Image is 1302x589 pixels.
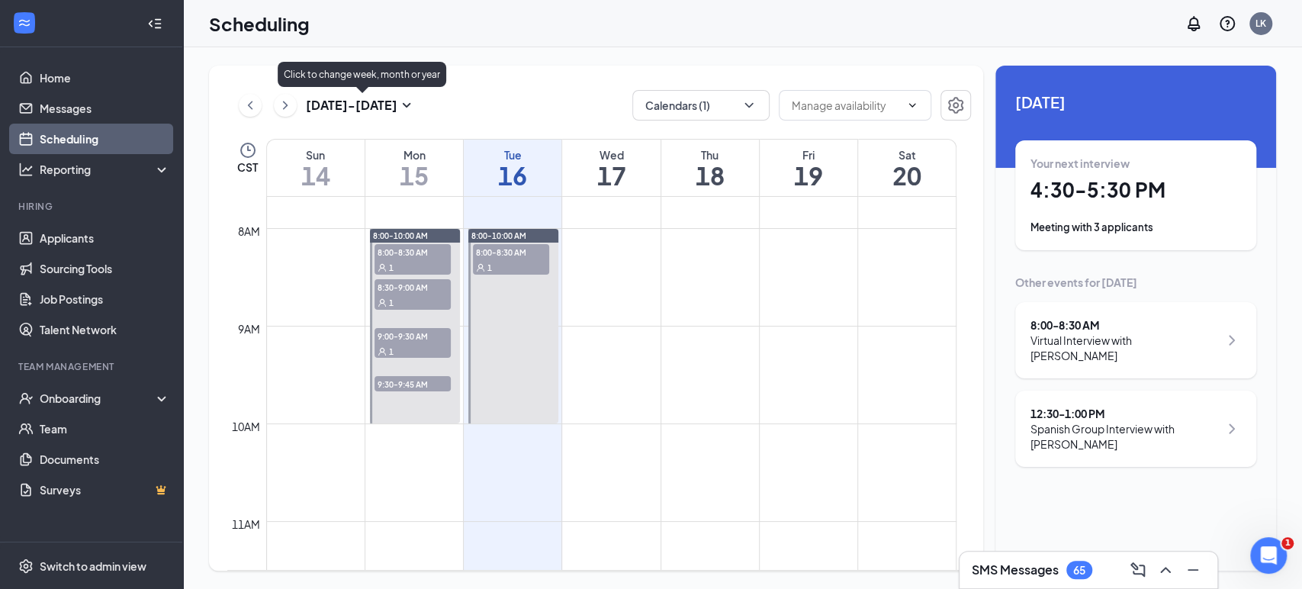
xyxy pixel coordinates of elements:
svg: ChevronDown [741,98,757,113]
button: ChevronLeft [239,94,262,117]
svg: ChevronRight [278,96,293,114]
div: Fri [760,147,857,163]
svg: ChevronRight [1223,420,1241,438]
div: 9am [235,320,263,337]
svg: SmallChevronDown [397,96,416,114]
div: Mon [365,147,463,163]
span: 8:00-8:30 AM [473,244,549,259]
a: Messages [40,93,170,124]
span: 1 [389,262,394,273]
svg: Collapse [147,16,162,31]
div: 10am [229,418,263,435]
svg: Analysis [18,162,34,177]
a: September 19, 2025 [760,140,857,196]
a: Talent Network [40,314,170,345]
svg: Settings [947,96,965,114]
svg: Minimize [1184,561,1202,579]
h1: 15 [365,163,463,188]
svg: WorkstreamLogo [17,15,32,31]
button: Calendars (1)ChevronDown [632,90,770,121]
h1: 19 [760,163,857,188]
a: Sourcing Tools [40,253,170,284]
h1: 18 [661,163,759,188]
svg: User [378,298,387,307]
svg: ChevronRight [1223,331,1241,349]
a: September 16, 2025 [464,140,561,196]
svg: User [378,347,387,356]
div: Other events for [DATE] [1015,275,1256,290]
a: September 20, 2025 [858,140,956,196]
input: Manage availability [792,97,900,114]
div: 12:30 - 1:00 PM [1030,406,1219,421]
div: Virtual Interview with [PERSON_NAME] [1030,333,1219,363]
svg: User [476,263,485,272]
div: 8am [235,223,263,240]
svg: Settings [18,558,34,574]
svg: Clock [239,141,257,159]
svg: Notifications [1185,14,1203,33]
div: Hiring [18,200,167,213]
span: 1 [389,298,394,308]
span: 8:00-10:00 AM [373,230,428,241]
div: Reporting [40,162,171,177]
button: ChevronUp [1153,558,1178,582]
div: LK [1255,17,1266,30]
svg: ChevronUp [1156,561,1175,579]
h1: 17 [562,163,660,188]
a: Home [40,63,170,93]
svg: ChevronLeft [243,96,258,114]
span: 9:00-9:30 AM [375,328,451,343]
a: Applicants [40,223,170,253]
a: September 15, 2025 [365,140,463,196]
span: 1 [487,262,492,273]
svg: UserCheck [18,391,34,406]
h1: Scheduling [209,11,310,37]
button: ChevronRight [274,94,297,117]
a: SurveysCrown [40,475,170,505]
a: Job Postings [40,284,170,314]
div: 8:00 - 8:30 AM [1030,317,1219,333]
h1: 14 [267,163,365,188]
span: 9:30-9:45 AM [375,376,451,391]
span: 1 [1281,537,1294,549]
button: Settings [940,90,971,121]
h1: 20 [858,163,956,188]
div: Sat [858,147,956,163]
div: 65 [1073,564,1085,577]
div: Your next interview [1030,156,1241,171]
svg: ChevronDown [906,99,918,111]
div: Team Management [18,360,167,373]
span: 8:30-9:00 AM [375,279,451,294]
div: Meeting with 3 applicants [1030,220,1241,235]
h1: 16 [464,163,561,188]
a: September 18, 2025 [661,140,759,196]
div: Tue [464,147,561,163]
div: Spanish Group Interview with [PERSON_NAME] [1030,421,1219,452]
a: Documents [40,444,170,475]
div: 11am [229,516,263,533]
a: September 17, 2025 [562,140,660,196]
span: CST [237,159,258,175]
svg: User [378,263,387,272]
a: Team [40,414,170,444]
div: Onboarding [40,391,157,406]
svg: QuestionInfo [1218,14,1236,33]
span: [DATE] [1015,90,1256,114]
span: 8:00-8:30 AM [375,244,451,259]
div: Click to change week, month or year [278,62,446,87]
a: September 14, 2025 [267,140,365,196]
div: Wed [562,147,660,163]
div: Sun [267,147,365,163]
span: 8:00-10:00 AM [471,230,526,241]
svg: ComposeMessage [1129,561,1147,579]
h3: SMS Messages [972,562,1059,578]
span: 1 [389,346,394,357]
div: Thu [661,147,759,163]
div: Switch to admin view [40,558,146,574]
h3: [DATE] - [DATE] [306,97,397,114]
h1: 4:30 - 5:30 PM [1030,177,1241,203]
a: Scheduling [40,124,170,154]
iframe: Intercom live chat [1250,537,1287,574]
button: ComposeMessage [1126,558,1150,582]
